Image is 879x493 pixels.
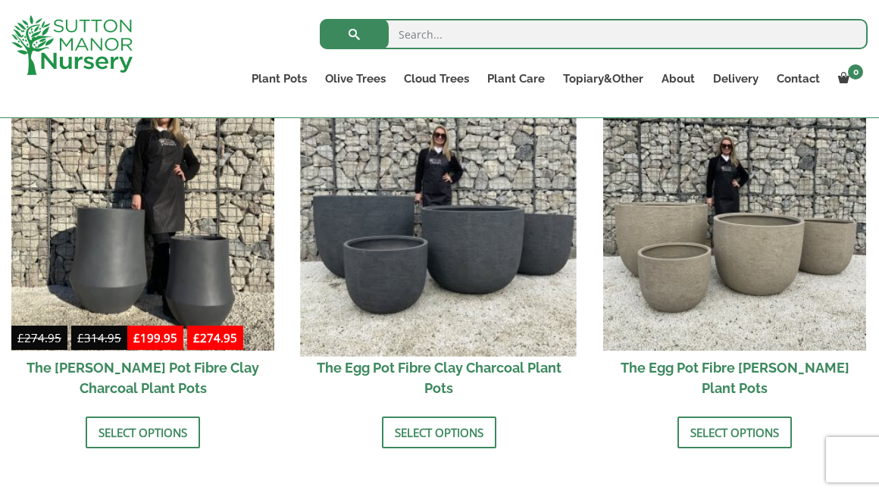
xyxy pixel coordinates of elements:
a: Olive Trees [316,68,395,89]
img: The Bien Hoa Pot Fibre Clay Charcoal Plant Pots [11,87,274,350]
span: £ [193,330,200,345]
a: Sale! The Egg Pot Fibre [PERSON_NAME] Plant Pots [603,87,866,404]
span: £ [17,330,24,345]
bdi: 199.95 [133,330,177,345]
h2: The Egg Pot Fibre Clay Charcoal Plant Pots [307,351,570,405]
bdi: 274.95 [17,330,61,345]
a: About [652,68,704,89]
bdi: 314.95 [77,330,121,345]
a: Select options for “The Bien Hoa Pot Fibre Clay Charcoal Plant Pots” [86,417,200,448]
img: logo [11,15,133,75]
a: Delivery [704,68,768,89]
a: Plant Care [478,68,554,89]
img: The Egg Pot Fibre Clay Champagne Plant Pots [603,87,866,350]
del: - [11,329,127,351]
a: Plant Pots [242,68,316,89]
a: Sale! £274.95-£314.95 £199.95-£274.95 The [PERSON_NAME] Pot Fibre Clay Charcoal Plant Pots [11,87,274,404]
a: Select options for “The Egg Pot Fibre Clay Champagne Plant Pots” [677,417,792,448]
img: The Egg Pot Fibre Clay Charcoal Plant Pots [301,81,577,357]
a: 0 [829,68,868,89]
span: 0 [848,64,863,80]
ins: - [127,329,243,351]
a: Contact [768,68,829,89]
a: Cloud Trees [395,68,478,89]
bdi: 274.95 [193,330,237,345]
h2: The Egg Pot Fibre [PERSON_NAME] Plant Pots [603,351,866,405]
a: Sale! The Egg Pot Fibre Clay Charcoal Plant Pots [307,87,570,404]
a: Topiary&Other [554,68,652,89]
a: Select options for “The Egg Pot Fibre Clay Charcoal Plant Pots” [382,417,496,448]
span: £ [77,330,84,345]
h2: The [PERSON_NAME] Pot Fibre Clay Charcoal Plant Pots [11,351,274,405]
span: £ [133,330,140,345]
input: Search... [320,19,868,49]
